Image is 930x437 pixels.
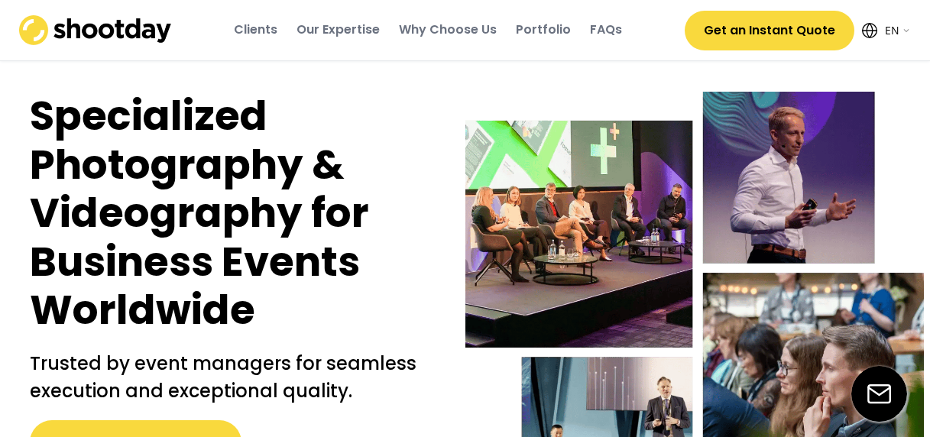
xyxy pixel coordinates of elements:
div: Why Choose Us [399,21,497,38]
img: Icon%20feather-globe%20%281%29.svg [862,23,877,38]
h1: Specialized Photography & Videography for Business Events Worldwide [30,92,435,335]
div: Clients [234,21,277,38]
div: Portfolio [516,21,571,38]
img: email-icon%20%281%29.svg [851,366,907,422]
h2: Trusted by event managers for seamless execution and exceptional quality. [30,350,435,405]
div: Our Expertise [296,21,380,38]
img: shootday_logo.png [19,15,172,45]
button: Get an Instant Quote [685,11,854,50]
div: FAQs [590,21,622,38]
